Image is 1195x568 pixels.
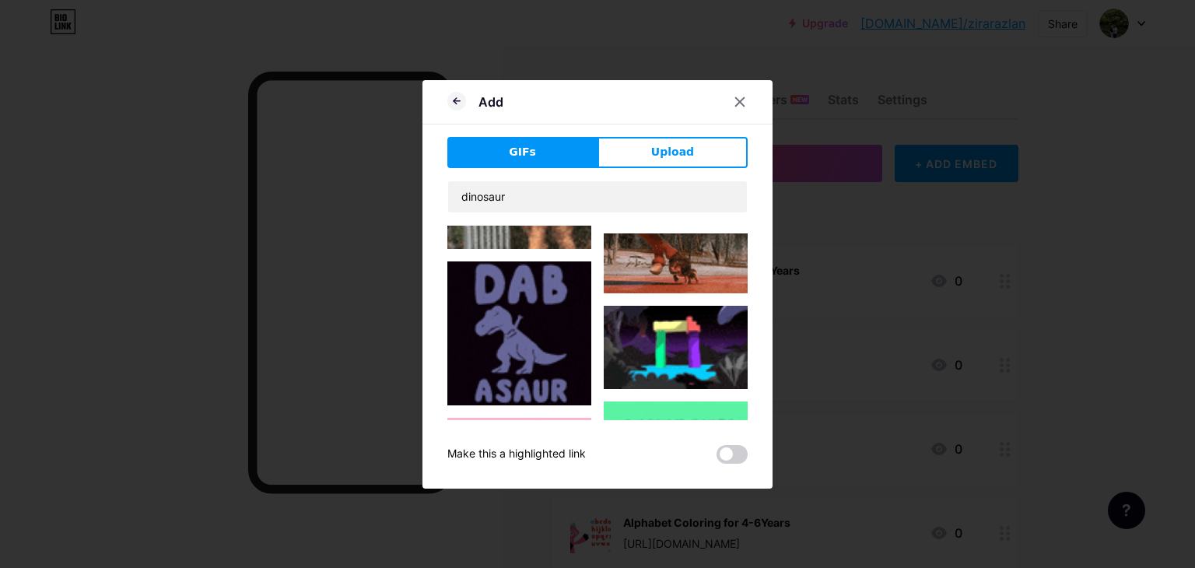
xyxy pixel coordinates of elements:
img: Gihpy [447,418,591,562]
span: Upload [651,144,694,160]
img: Gihpy [604,233,748,293]
img: Gihpy [604,306,748,389]
img: Gihpy [447,261,591,405]
span: GIFs [509,144,536,160]
button: GIFs [447,137,597,168]
img: Gihpy [604,401,748,545]
input: Search [448,181,747,212]
div: Make this a highlighted link [447,445,586,464]
div: Add [478,93,503,111]
button: Upload [597,137,748,168]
